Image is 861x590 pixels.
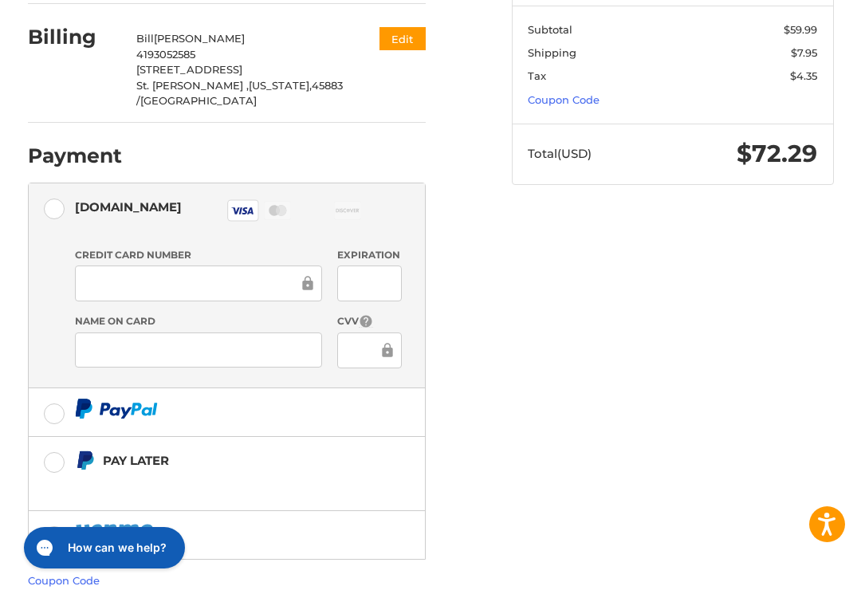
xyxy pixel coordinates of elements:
[154,32,245,45] span: [PERSON_NAME]
[791,46,817,59] span: $7.95
[136,48,195,61] span: 4193052585
[528,69,546,82] span: Tax
[75,477,402,491] iframe: PayPal Message 1
[337,248,402,262] label: Expiration
[737,139,817,168] span: $72.29
[528,93,600,106] a: Coupon Code
[528,46,576,59] span: Shipping
[784,23,817,36] span: $59.99
[16,521,190,574] iframe: Gorgias live chat messenger
[379,27,426,50] button: Edit
[28,144,122,168] h2: Payment
[528,146,592,161] span: Total (USD)
[75,314,322,328] label: Name on Card
[75,194,182,220] div: [DOMAIN_NAME]
[140,94,257,107] span: [GEOGRAPHIC_DATA]
[136,32,154,45] span: Bill
[136,63,242,76] span: [STREET_ADDRESS]
[75,399,158,419] img: PayPal icon
[103,447,402,474] div: Pay Later
[337,314,402,329] label: CVV
[75,248,322,262] label: Credit Card Number
[28,25,121,49] h2: Billing
[136,79,249,92] span: St. [PERSON_NAME] ,
[28,574,100,587] a: Coupon Code
[249,79,312,92] span: [US_STATE],
[75,450,95,470] img: Pay Later icon
[528,23,572,36] span: Subtotal
[790,69,817,82] span: $4.35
